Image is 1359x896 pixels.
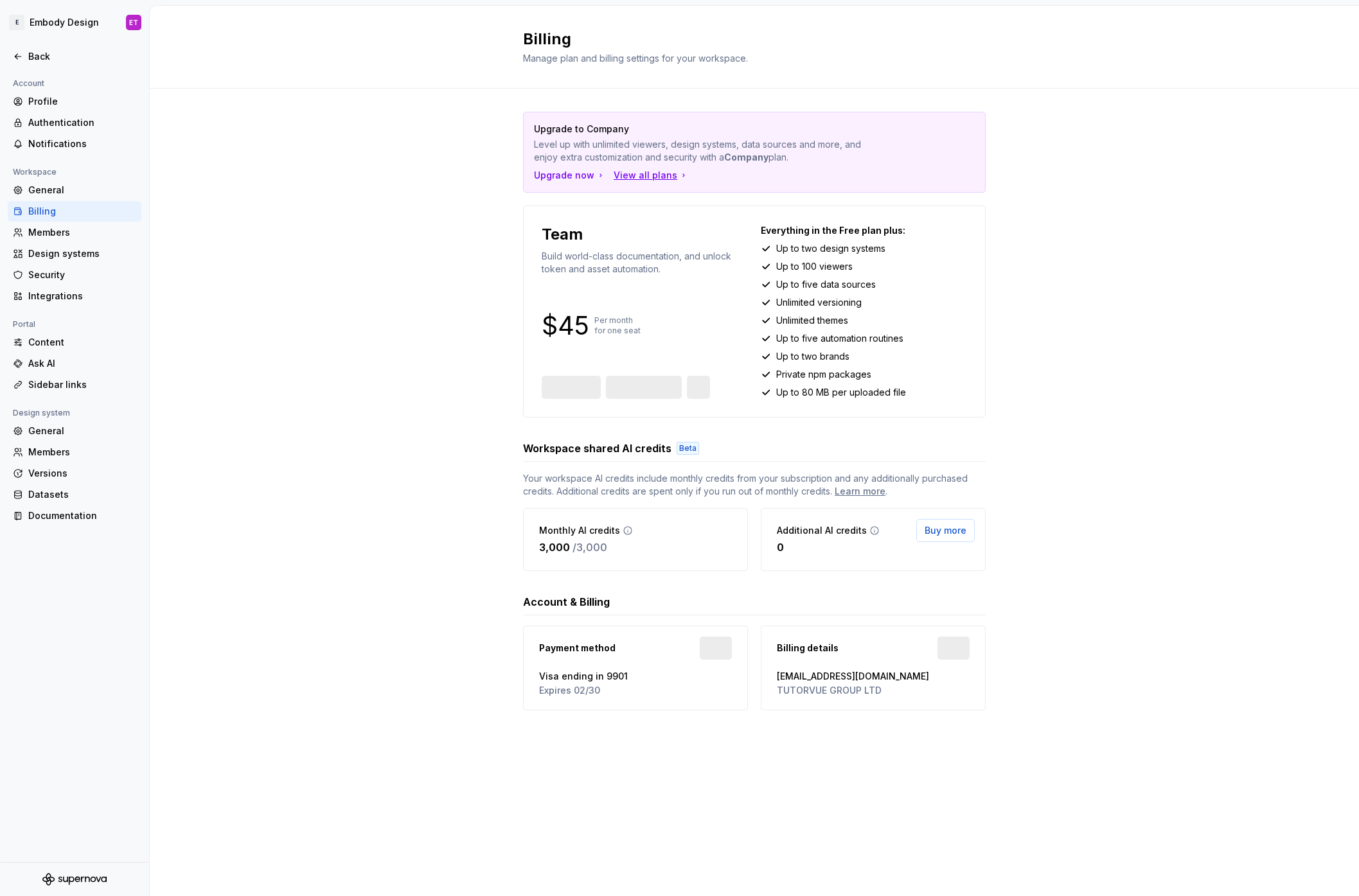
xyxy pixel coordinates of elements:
div: ET [129,17,138,28]
div: Notifications [28,137,136,150]
span: Buy more [925,524,966,537]
strong: Company [724,152,768,163]
a: Notifications [8,134,141,154]
div: Embody Design [30,16,99,29]
a: Sidebar links [8,374,141,395]
a: Learn more [835,485,885,498]
div: General [28,184,136,197]
h3: Account & Billing [523,594,610,610]
p: Private npm packages [776,368,871,381]
p: Up to two design systems [776,242,885,255]
div: Profile [28,95,136,108]
div: Members [28,226,136,239]
p: Up to five automation routines [776,332,903,345]
span: Payment method [539,642,616,654]
h2: Billing [523,29,970,49]
a: Back [8,46,141,67]
button: Upgrade now [534,169,606,182]
span: Expires 02/30 [539,684,732,697]
p: Level up with unlimited viewers, design systems, data sources and more, and enjoy extra customiza... [534,138,885,164]
div: Portal [8,317,40,332]
a: Members [8,222,141,243]
p: Unlimited versioning [776,296,862,309]
a: Ask AI [8,353,141,374]
p: Up to five data sources [776,278,876,291]
p: Everything in the Free plan plus: [761,224,967,237]
div: Datasets [28,488,136,501]
span: Your workspace AI credits include monthly credits from your subscription and any additionally pur... [523,472,986,498]
a: Security [8,265,141,285]
p: Per month for one seat [594,315,641,336]
svg: Supernova Logo [42,873,107,886]
p: Up to 80 MB per uploaded file [776,386,906,399]
a: Profile [8,91,141,112]
a: Documentation [8,505,141,526]
a: Versions [8,463,141,484]
span: Visa ending in 9901 [539,670,732,683]
div: Versions [28,467,136,480]
p: 0 [777,540,784,555]
button: EEmbody DesignET [3,8,147,37]
a: Members [8,442,141,462]
a: Billing [8,201,141,222]
div: Design systems [28,247,136,260]
div: Billing [28,205,136,218]
p: 3,000 [539,540,570,555]
p: Additional AI credits [777,524,867,537]
button: Buy more [916,519,975,542]
h3: Workspace shared AI credits [523,441,671,456]
a: Design systems [8,243,141,264]
div: Integrations [28,290,136,303]
p: Upgrade to Company [534,123,885,136]
div: Content [28,336,136,349]
div: Workspace [8,164,62,180]
div: Back [28,50,136,63]
div: Authentication [28,116,136,129]
div: E [9,15,24,30]
a: Authentication [8,112,141,133]
a: General [8,180,141,200]
div: General [28,425,136,437]
span: [EMAIL_ADDRESS][DOMAIN_NAME] [777,670,970,683]
div: Documentation [28,509,136,522]
p: $45 [542,318,589,333]
a: Integrations [8,286,141,306]
div: Design system [8,405,75,421]
span: Billing details [777,642,839,654]
div: Security [28,268,136,281]
div: Members [28,446,136,459]
p: Up to two brands [776,350,849,363]
span: TUTORVUE GROUP LTD [777,684,970,697]
a: General [8,421,141,441]
button: View all plans [614,169,689,182]
p: Unlimited themes [776,314,848,327]
div: Beta [677,442,699,455]
a: Content [8,332,141,353]
p: Build world-class documentation, and unlock token and asset automation. [542,250,748,276]
div: Ask AI [28,357,136,370]
div: Account [8,76,49,91]
p: Monthly AI credits [539,524,620,537]
span: Manage plan and billing settings for your workspace. [523,53,748,64]
p: Up to 100 viewers [776,260,853,273]
div: Sidebar links [28,378,136,391]
a: Datasets [8,484,141,505]
p: / 3,000 [573,540,607,555]
p: Team [542,224,583,245]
